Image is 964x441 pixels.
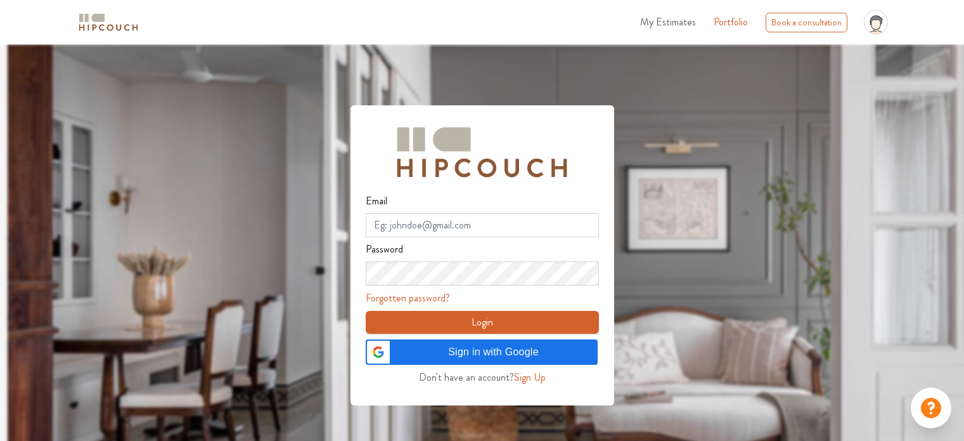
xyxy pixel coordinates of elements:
[77,11,140,34] img: logo-horizontal.svg
[366,339,598,365] div: Sign in with Google
[366,213,599,237] input: Eg: johndoe@gmail.com
[366,237,403,261] label: Password
[397,345,590,360] span: Sign in with Google
[714,15,748,30] a: Portfolio
[77,8,140,37] span: logo-horizontal.svg
[390,121,573,184] img: Hipcouch Logo
[366,189,387,213] label: Email
[766,13,847,32] div: Book a consultation
[514,370,546,385] span: Sign Up
[419,370,514,385] span: Don't have an account?
[366,291,450,305] a: Forgotten password?
[366,311,599,334] button: Login
[640,15,696,29] span: My Estimates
